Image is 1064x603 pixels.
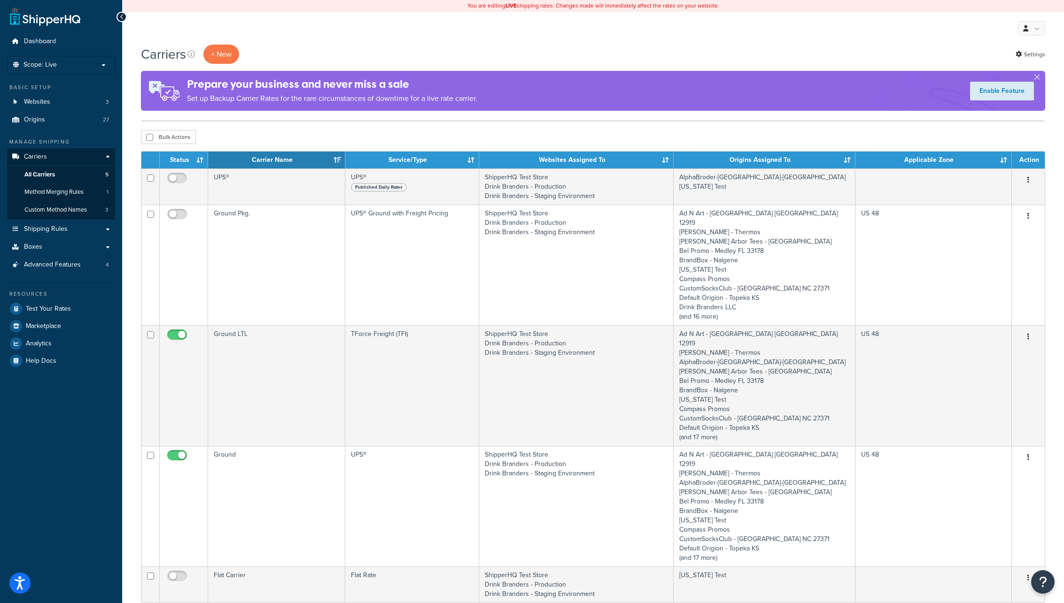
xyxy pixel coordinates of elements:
[479,205,674,325] td: ShipperHQ Test Store Drink Branders - Production Drink Branders - Staging Environment
[107,188,109,196] span: 1
[345,168,479,205] td: UPS®
[24,153,47,161] span: Carriers
[7,148,115,166] a: Carriers
[187,76,477,92] h4: Prepare your business and never miss a sale
[208,446,345,566] td: Ground
[141,71,187,111] img: ad-rules-rateshop-fe6ec290ccb7230408bd80ed9643f0289d75e0ffd9eb532fc0e269fcd187b520.png
[505,1,517,10] b: LIVE
[105,171,109,179] span: 5
[106,98,109,106] span: 3
[970,82,1034,100] a: Enable Feature
[7,183,115,201] li: Method Merging Rules
[1012,152,1045,168] th: Action
[208,205,345,325] td: Ground Pkg.
[7,166,115,183] a: All Carriers 5
[479,325,674,446] td: ShipperHQ Test Store Drink Branders - Production Drink Branders - Staging Environment
[26,340,52,348] span: Analytics
[26,357,56,365] span: Help Docs
[7,201,115,219] a: Custom Method Names 3
[7,148,115,220] li: Carriers
[7,33,115,50] a: Dashboard
[24,243,42,251] span: Boxes
[7,111,115,129] a: Origins 27
[208,152,345,168] th: Carrier Name: activate to sort column ascending
[208,566,345,603] td: Flat Carrier
[674,205,855,325] td: Ad N Art - [GEOGRAPHIC_DATA] [GEOGRAPHIC_DATA] 12919 [PERSON_NAME] - Thermos [PERSON_NAME] Arbor ...
[674,168,855,205] td: AlphaBroder-[GEOGRAPHIC_DATA]-[GEOGRAPHIC_DATA] [US_STATE] Test
[7,183,115,201] a: Method Merging Rules 1
[674,566,855,603] td: [US_STATE] Test
[674,325,855,446] td: Ad N Art - [GEOGRAPHIC_DATA] [GEOGRAPHIC_DATA] 12919 [PERSON_NAME] - Thermos AlphaBroder-[GEOGRAP...
[7,290,115,298] div: Resources
[7,256,115,274] li: Advanced Features
[345,152,479,168] th: Service/Type: activate to sort column ascending
[345,446,479,566] td: UPS®
[106,261,109,269] span: 4
[24,188,84,196] span: Method Merging Rules
[855,325,1012,446] td: US 48
[103,116,109,124] span: 27
[141,130,196,144] button: Bulk Actions
[24,171,55,179] span: All Carriers
[23,61,57,69] span: Scope: Live
[7,238,115,256] a: Boxes
[24,116,45,124] span: Origins
[26,305,71,313] span: Test Your Rates
[7,93,115,111] a: Websites 3
[7,221,115,238] a: Shipping Rules
[160,152,208,168] th: Status: activate to sort column ascending
[24,38,56,46] span: Dashboard
[345,566,479,603] td: Flat Rate
[479,152,674,168] th: Websites Assigned To: activate to sort column ascending
[674,152,855,168] th: Origins Assigned To: activate to sort column ascending
[7,93,115,111] li: Websites
[24,98,50,106] span: Websites
[7,84,115,92] div: Basic Setup
[1016,48,1045,61] a: Settings
[7,111,115,129] li: Origins
[855,205,1012,325] td: US 48
[7,335,115,352] a: Analytics
[855,152,1012,168] th: Applicable Zone: activate to sort column ascending
[351,183,407,191] span: Published Daily Rates
[7,352,115,369] a: Help Docs
[7,201,115,219] li: Custom Method Names
[479,446,674,566] td: ShipperHQ Test Store Drink Branders - Production Drink Branders - Staging Environment
[345,205,479,325] td: UPS® Ground with Freight Pricing
[24,225,68,233] span: Shipping Rules
[203,45,239,64] button: + New
[7,318,115,335] a: Marketplace
[26,322,61,330] span: Marketplace
[479,566,674,603] td: ShipperHQ Test Store Drink Branders - Production Drink Branders - Staging Environment
[479,168,674,205] td: ShipperHQ Test Store Drink Branders - Production Drink Branders - Staging Environment
[105,206,109,214] span: 3
[1031,570,1055,594] button: Open Resource Center
[7,256,115,274] a: Advanced Features 4
[855,446,1012,566] td: US 48
[7,166,115,183] li: All Carriers
[10,7,80,26] a: ShipperHQ Home
[345,325,479,446] td: TForce Freight (TFI)
[141,45,186,63] h1: Carriers
[7,300,115,317] a: Test Your Rates
[7,138,115,146] div: Manage Shipping
[674,446,855,566] td: Ad N Art - [GEOGRAPHIC_DATA] [GEOGRAPHIC_DATA] 12919 [PERSON_NAME] - Thermos AlphaBroder-[GEOGRAP...
[208,168,345,205] td: UPS®
[208,325,345,446] td: Ground LTL
[24,206,87,214] span: Custom Method Names
[24,261,81,269] span: Advanced Features
[187,92,477,105] p: Set up Backup Carrier Rates for the rare circumstances of downtime for a live rate carrier.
